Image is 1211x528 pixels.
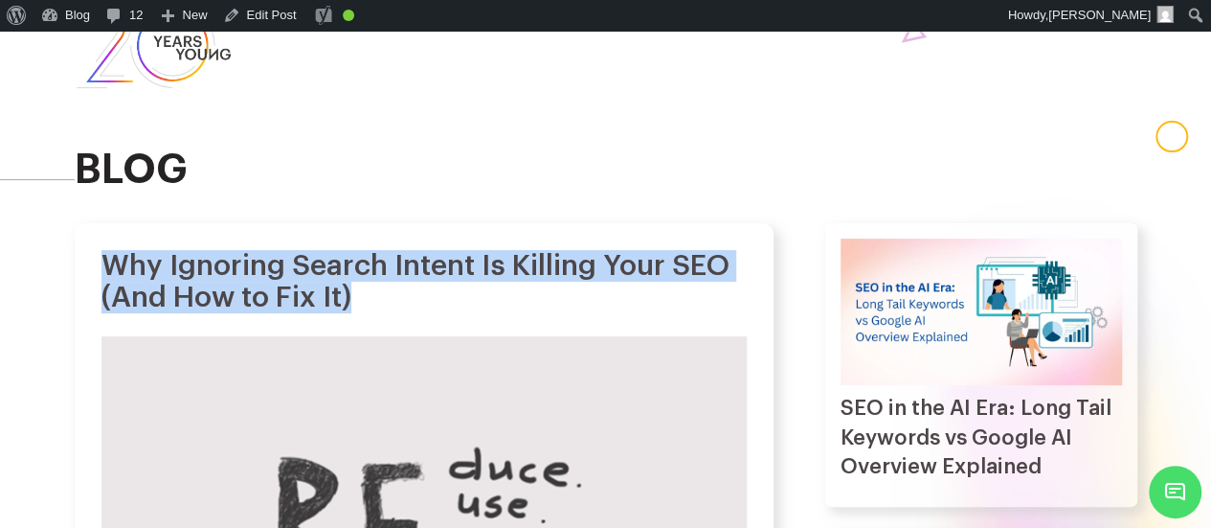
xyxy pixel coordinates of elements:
h2: blog [75,148,1137,192]
img: SEO in the AI Era: Long Tail Keywords vs Google AI Overview Explained [841,239,1122,385]
h1: Why Ignoring Search Intent Is Killing Your SEO (And How to Fix It) [101,250,747,313]
div: Good [343,10,354,21]
span: [PERSON_NAME] [1048,8,1151,22]
a: SEO in the AI Era: Long Tail Keywords vs Google AI Overview Explained [841,398,1111,478]
span: Chat Widget [1149,466,1201,518]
